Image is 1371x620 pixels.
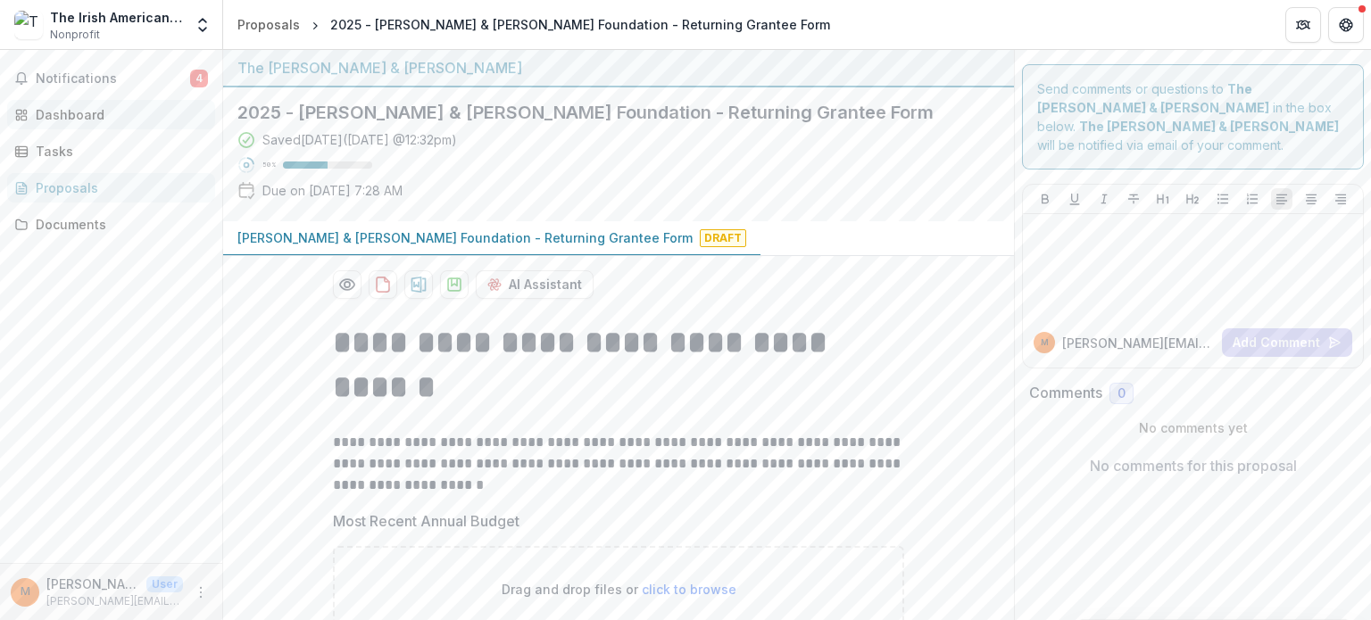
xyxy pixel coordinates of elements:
[1271,188,1292,210] button: Align Left
[1182,188,1203,210] button: Heading 2
[1212,188,1234,210] button: Bullet List
[36,142,201,161] div: Tasks
[262,181,403,200] p: Due on [DATE] 7:28 AM
[7,100,215,129] a: Dashboard
[1330,188,1351,210] button: Align Right
[330,15,830,34] div: 2025 - [PERSON_NAME] & [PERSON_NAME] Foundation - Returning Grantee Form
[333,270,361,299] button: Preview 6f92f0a5-270c-47d8-b3a4-89b815419074-0.pdf
[7,136,215,166] a: Tasks
[440,270,469,299] button: download-proposal
[1062,334,1215,352] p: [PERSON_NAME][EMAIL_ADDRESS][DOMAIN_NAME]
[642,582,736,597] span: click to browse
[1041,338,1049,347] div: molly@irishap.org
[36,105,201,124] div: Dashboard
[190,582,212,603] button: More
[1022,64,1364,169] div: Send comments or questions to in the box below. will be notified via email of your comment.
[1029,384,1102,401] h2: Comments
[237,102,971,123] h2: 2025 - [PERSON_NAME] & [PERSON_NAME] Foundation - Returning Grantee Form
[404,270,433,299] button: download-proposal
[46,593,183,609] p: [PERSON_NAME][EMAIL_ADDRESS][DOMAIN_NAME]
[502,580,736,599] p: Drag and drop files or
[1093,188,1115,210] button: Italicize
[46,575,139,593] p: [PERSON_NAME][EMAIL_ADDRESS][DOMAIN_NAME]
[230,12,307,37] a: Proposals
[7,64,215,93] button: Notifications4
[1079,119,1339,134] strong: The [PERSON_NAME] & [PERSON_NAME]
[333,510,519,532] p: Most Recent Annual Budget
[1029,418,1357,437] p: No comments yet
[1118,386,1126,401] span: 0
[1285,7,1321,43] button: Partners
[1328,7,1364,43] button: Get Help
[36,178,201,197] div: Proposals
[50,8,183,27] div: The Irish American Partnership Inc
[1152,188,1174,210] button: Heading 1
[14,11,43,39] img: The Irish American Partnership Inc
[190,70,208,87] span: 4
[1034,188,1056,210] button: Bold
[7,210,215,239] a: Documents
[50,27,100,43] span: Nonprofit
[36,71,190,87] span: Notifications
[369,270,397,299] button: download-proposal
[1090,455,1297,476] p: No comments for this proposal
[700,229,746,247] span: Draft
[36,215,201,234] div: Documents
[237,228,693,247] p: [PERSON_NAME] & [PERSON_NAME] Foundation - Returning Grantee Form
[230,12,837,37] nav: breadcrumb
[146,576,183,592] p: User
[1222,328,1352,357] button: Add Comment
[237,57,1000,79] div: The [PERSON_NAME] & [PERSON_NAME]
[1300,188,1322,210] button: Align Center
[1064,188,1085,210] button: Underline
[21,586,30,598] div: molly@irishap.org
[262,130,457,149] div: Saved [DATE] ( [DATE] @ 12:32pm )
[476,270,594,299] button: AI Assistant
[262,159,276,171] p: 50 %
[190,7,215,43] button: Open entity switcher
[237,15,300,34] div: Proposals
[7,173,215,203] a: Proposals
[1242,188,1263,210] button: Ordered List
[1123,188,1144,210] button: Strike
